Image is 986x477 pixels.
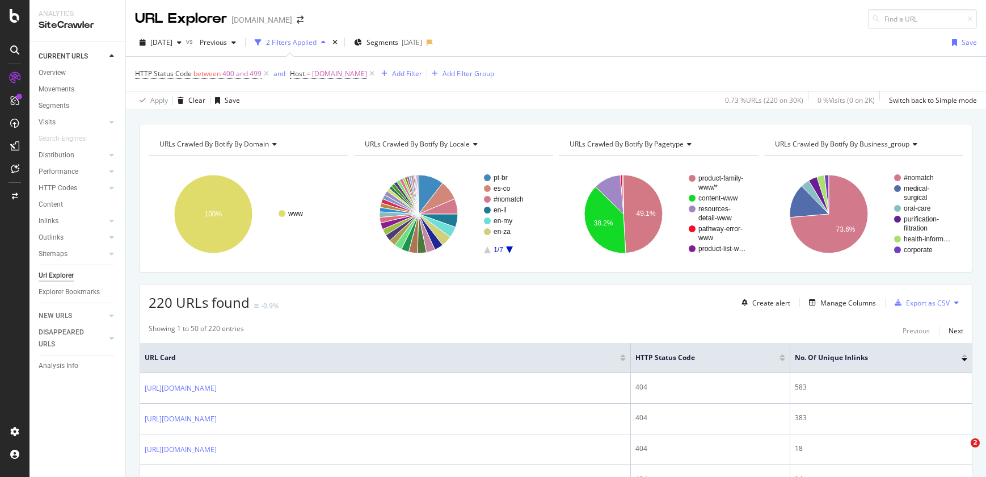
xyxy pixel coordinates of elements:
button: [DATE] [135,34,186,52]
div: Visits [39,116,56,128]
div: A chart. [559,165,756,263]
text: purification- [904,215,939,223]
a: [URL][DOMAIN_NAME] [145,413,217,425]
div: Add Filter Group [443,69,494,78]
div: Segments [39,100,69,112]
div: Export as CSV [906,298,950,308]
span: between [193,69,221,78]
text: health-inform… [904,235,950,243]
div: 404 [635,413,785,423]
div: 404 [635,443,785,454]
div: -0.9% [261,301,279,311]
text: corporate [904,246,933,254]
a: [URL][DOMAIN_NAME] [145,444,217,455]
div: 404 [635,382,785,392]
text: medical- [904,185,929,193]
text: #nomatch [904,174,934,182]
span: URLs Crawled By Botify By domain [159,139,269,149]
a: Visits [39,116,106,128]
text: pt-br [494,174,508,182]
button: Create alert [737,294,790,312]
div: arrow-right-arrow-left [297,16,304,24]
div: Switch back to Simple mode [889,95,977,105]
div: Apply [150,95,168,105]
div: Analysis Info [39,360,78,372]
div: Performance [39,166,78,178]
a: DISAPPEARED URLS [39,327,106,350]
text: content-www [698,194,738,202]
a: Overview [39,67,117,79]
svg: A chart. [764,165,962,263]
text: en-my [494,217,512,225]
button: Manage Columns [804,296,876,309]
div: Clear [188,95,205,105]
div: NEW URLS [39,310,72,322]
text: www [288,210,303,217]
div: Create alert [752,298,790,308]
div: Next [949,326,963,336]
div: Analytics [39,9,116,19]
a: Search Engines [39,133,97,145]
span: URLs Crawled By Botify By pagetype [570,139,684,149]
a: Inlinks [39,215,106,227]
div: Distribution [39,149,74,161]
button: Next [949,324,963,337]
div: [DATE] [402,37,422,47]
a: Outlinks [39,232,106,244]
div: Movements [39,83,74,95]
text: en-za [494,228,511,236]
text: pathway-error- [698,225,743,233]
span: URLs Crawled By Botify By business_group [775,139,909,149]
div: Overview [39,67,66,79]
span: = [306,69,310,78]
button: Apply [135,91,168,110]
text: www/* [698,183,718,191]
div: Sitemaps [39,248,68,260]
text: product-family- [698,174,743,182]
text: filtration [904,224,928,232]
img: Equal [254,304,259,308]
span: URL Card [145,353,617,363]
div: and [273,69,285,78]
div: CURRENT URLS [39,51,88,62]
div: Add Filter [392,69,422,78]
div: DISAPPEARED URLS [39,327,96,350]
button: Segments[DATE] [349,34,427,52]
span: 220 URLs found [149,293,250,312]
div: 583 [795,382,967,392]
div: times [330,37,340,48]
span: Previous [195,37,227,47]
text: en-il [494,206,507,214]
input: Find a URL [868,9,977,29]
button: Save [210,91,240,110]
text: #nomatch [494,195,524,203]
text: 38.2% [594,219,613,227]
span: 2 [971,438,980,447]
div: Save [962,37,977,47]
button: Save [947,34,977,52]
div: Inlinks [39,215,58,227]
a: Movements [39,83,117,95]
text: www [698,234,713,242]
a: Sitemaps [39,248,106,260]
div: Search Engines [39,133,86,145]
button: 2 Filters Applied [250,34,330,52]
text: surgical [904,194,927,202]
div: 0 % Visits ( 0 on 2K ) [818,95,875,105]
span: HTTP Status Code [135,69,192,78]
div: Save [225,95,240,105]
text: oral-care [904,204,931,212]
div: Showing 1 to 50 of 220 entries [149,324,244,337]
h4: URLs Crawled By Botify By pagetype [567,135,748,153]
div: Manage Columns [820,298,876,308]
button: and [273,68,285,79]
text: 49.1% [637,210,656,217]
span: No. of Unique Inlinks [795,353,945,363]
a: HTTP Codes [39,182,106,194]
h4: URLs Crawled By Botify By business_group [773,135,954,153]
div: 2 Filters Applied [266,37,317,47]
a: NEW URLS [39,310,106,322]
text: 73.6% [836,225,855,233]
text: 1/7 [494,246,503,254]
